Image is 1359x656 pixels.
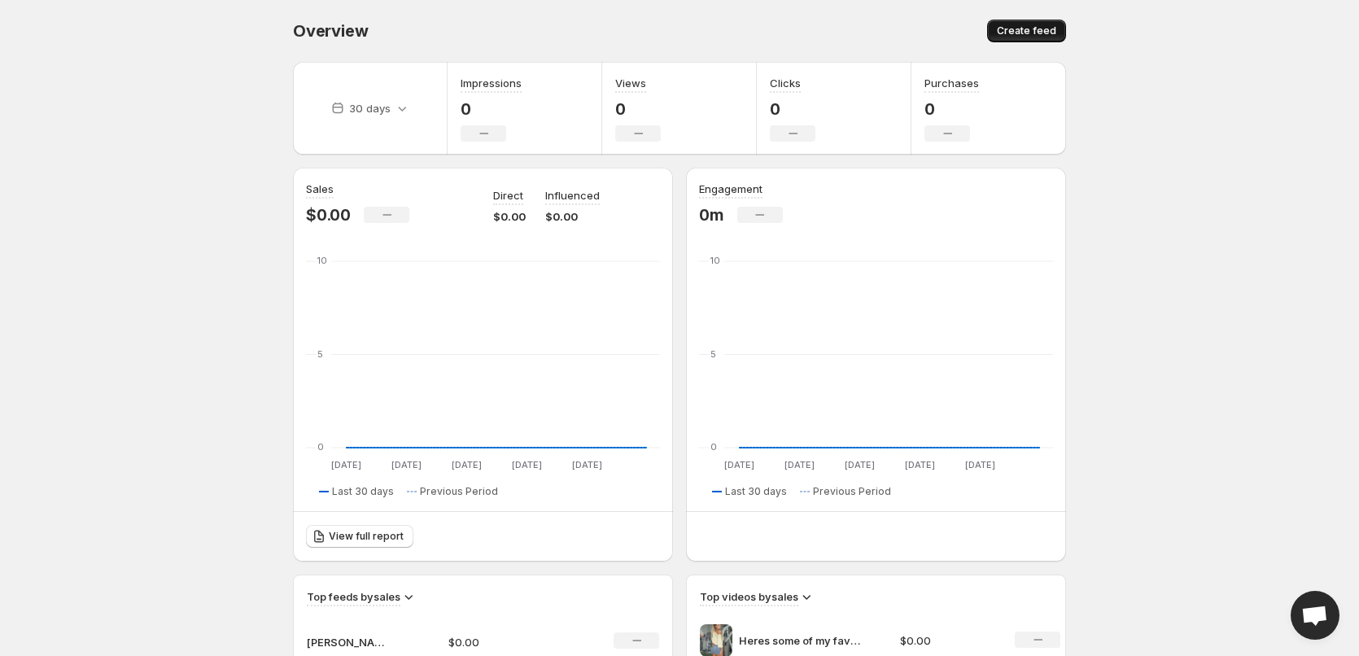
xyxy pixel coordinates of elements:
[391,459,422,470] text: [DATE]
[770,75,801,91] h3: Clicks
[1291,591,1339,640] div: Open chat
[572,459,602,470] text: [DATE]
[306,181,334,197] h3: Sales
[306,205,351,225] p: $0.00
[900,632,996,649] p: $0.00
[710,441,717,453] text: 0
[770,99,815,119] p: 0
[545,187,600,203] p: Influenced
[448,634,564,650] p: $0.00
[512,459,542,470] text: [DATE]
[545,208,600,225] p: $0.00
[987,20,1066,42] button: Create feed
[700,588,798,605] h3: Top videos by sales
[307,588,400,605] h3: Top feeds by sales
[997,24,1056,37] span: Create feed
[493,187,523,203] p: Direct
[905,459,935,470] text: [DATE]
[813,485,891,498] span: Previous Period
[331,459,361,470] text: [DATE]
[710,348,716,360] text: 5
[965,459,995,470] text: [DATE]
[615,75,646,91] h3: Views
[724,459,754,470] text: [DATE]
[461,99,522,119] p: 0
[293,21,368,41] span: Overview
[924,99,979,119] p: 0
[699,205,724,225] p: 0m
[699,181,763,197] h3: Engagement
[317,441,324,453] text: 0
[332,485,394,498] span: Last 30 days
[317,348,323,360] text: 5
[307,634,388,650] p: [PERSON_NAME]
[329,530,404,543] span: View full report
[306,525,413,548] a: View full report
[615,99,661,119] p: 0
[452,459,482,470] text: [DATE]
[710,255,720,266] text: 10
[784,459,815,470] text: [DATE]
[924,75,979,91] h3: Purchases
[725,485,787,498] span: Last 30 days
[349,100,391,116] p: 30 days
[739,632,861,649] p: Heres some of my favs for the glutes glutesworkout legsday musclegrowth
[461,75,522,91] h3: Impressions
[317,255,327,266] text: 10
[420,485,498,498] span: Previous Period
[845,459,875,470] text: [DATE]
[493,208,526,225] p: $0.00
